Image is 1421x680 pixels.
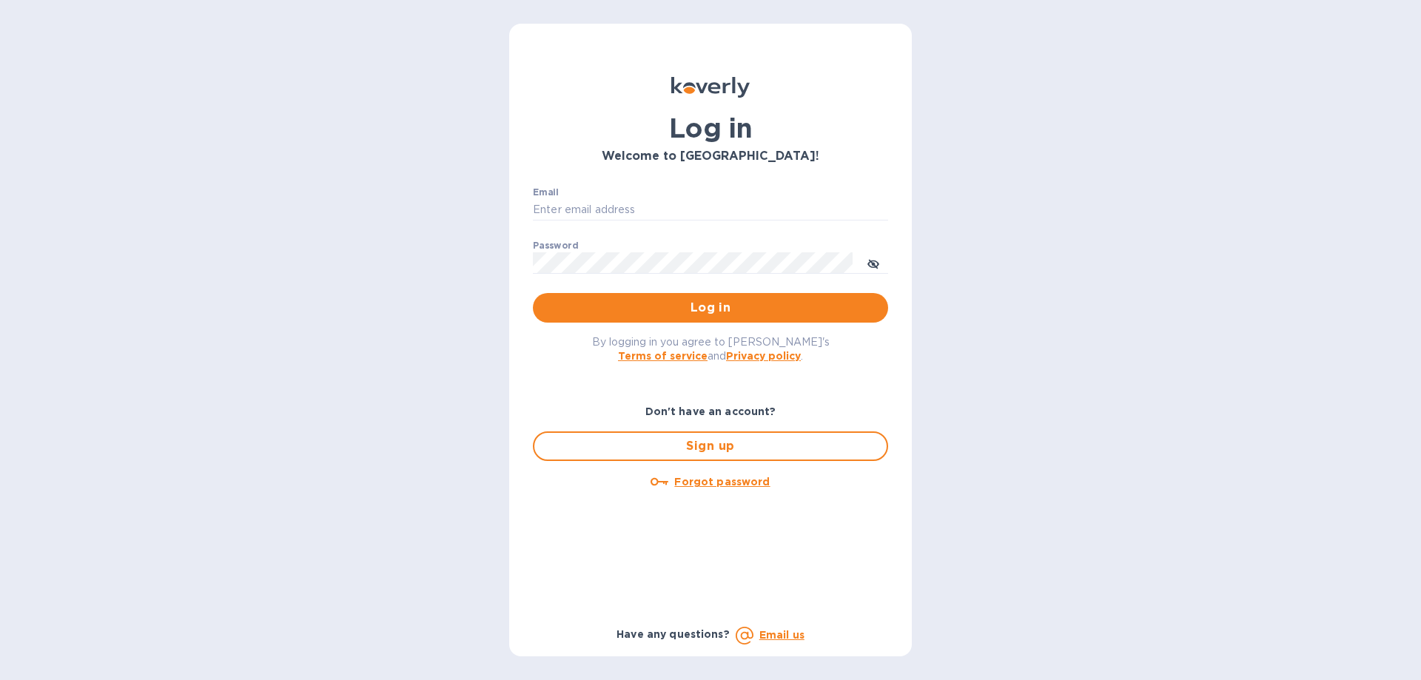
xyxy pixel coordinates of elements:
[759,629,804,641] a: Email us
[533,188,559,197] label: Email
[533,241,578,250] label: Password
[671,77,750,98] img: Koverly
[545,299,876,317] span: Log in
[546,437,875,455] span: Sign up
[533,199,888,221] input: Enter email address
[533,149,888,164] h3: Welcome to [GEOGRAPHIC_DATA]!
[533,112,888,144] h1: Log in
[592,336,830,362] span: By logging in you agree to [PERSON_NAME]'s and .
[618,350,708,362] a: Terms of service
[617,628,730,640] b: Have any questions?
[674,476,770,488] u: Forgot password
[533,293,888,323] button: Log in
[645,405,776,417] b: Don't have an account?
[726,350,801,362] a: Privacy policy
[533,431,888,461] button: Sign up
[859,248,888,277] button: toggle password visibility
